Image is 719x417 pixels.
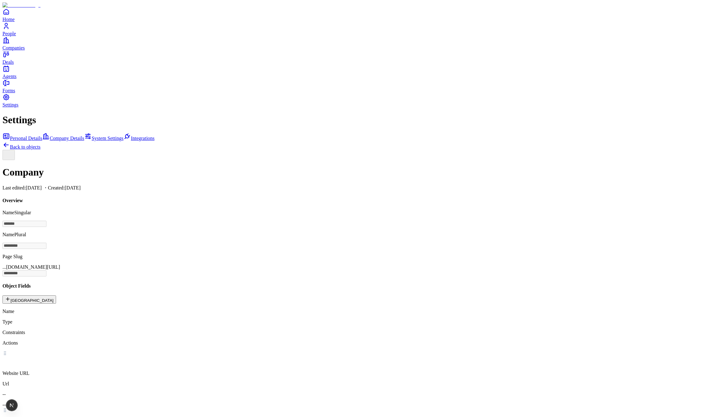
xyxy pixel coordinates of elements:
[10,136,42,141] span: Personal Details
[2,254,717,259] p: Page Slug
[2,93,717,107] a: Settings
[2,114,717,126] h1: Settings
[2,2,41,8] img: Item Brain Logo
[2,210,717,215] p: Name
[2,59,14,65] span: Deals
[2,309,717,314] p: Name
[92,136,124,141] span: System Settings
[2,371,717,376] p: Website URL
[2,144,41,150] a: Back to objects
[2,264,717,270] div: ...[DOMAIN_NAME][URL]
[2,8,717,22] a: Home
[2,185,717,191] p: Last edited: [DATE] ・Created: [DATE]
[2,167,717,178] h1: Company
[2,45,25,50] span: Companies
[2,232,717,237] p: Name
[2,330,717,335] p: Constraints
[42,136,84,141] a: Company Details
[14,210,31,215] span: Singular
[2,37,717,50] a: Companies
[2,402,717,408] div: --
[2,79,717,93] a: Forms
[124,136,155,141] a: Integrations
[50,136,84,141] span: Company Details
[2,22,717,36] a: People
[84,136,124,141] a: System Settings
[2,319,717,325] p: Type
[2,136,42,141] a: Personal Details
[2,74,16,79] span: Agents
[2,381,717,387] p: Url
[2,88,15,93] span: Forms
[2,392,717,397] p: --
[131,136,155,141] span: Integrations
[2,283,717,289] h4: Object Fields
[2,17,15,22] span: Home
[2,31,16,36] span: People
[2,340,717,346] p: Actions
[2,51,717,65] a: Deals
[2,65,717,79] a: Agents
[14,232,26,237] span: Plural
[2,198,717,203] h4: Overview
[2,295,56,304] button: [GEOGRAPHIC_DATA]
[2,102,19,107] span: Settings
